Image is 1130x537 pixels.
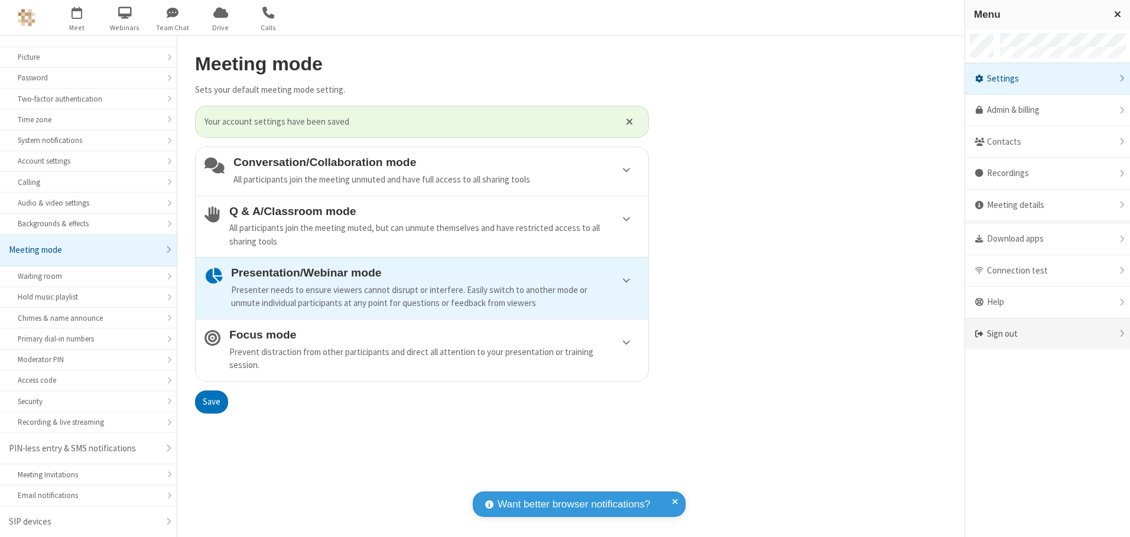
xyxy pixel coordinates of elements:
span: Meet [55,22,99,33]
div: Help [965,287,1130,318]
span: Team Chat [151,22,195,33]
div: Sign out [965,318,1130,350]
div: System notifications [18,135,159,146]
div: PIN-less entry & SMS notifications [9,442,159,455]
div: Access code [18,375,159,386]
button: Close alert [620,113,639,131]
h4: Q & A/Classroom mode [229,205,639,217]
div: Backgrounds & effects [18,218,159,229]
div: All participants join the meeting unmuted and have full access to all sharing tools [233,173,639,187]
div: Time zone [18,114,159,125]
div: Primary dial-in numbers [18,333,159,344]
div: Meeting Invitations [18,469,159,480]
span: Your account settings have been saved [204,115,611,129]
div: Password [18,72,159,83]
h4: Focus mode [229,328,639,341]
div: Email notifications [18,490,159,501]
div: SIP devices [9,515,159,529]
div: Meeting details [965,190,1130,222]
div: Two-factor authentication [18,93,159,105]
img: QA Selenium DO NOT DELETE OR CHANGE [18,9,35,27]
div: Presenter needs to ensure viewers cannot disrupt or interfere. Easily switch to another mode or u... [231,284,639,310]
div: Settings [965,63,1130,95]
span: Calls [246,22,291,33]
div: Prevent distraction from other participants and direct all attention to your presentation or trai... [229,346,639,372]
div: Audio & video settings [18,197,159,209]
span: Webinars [103,22,147,33]
div: Security [18,396,159,407]
div: Calling [18,177,159,188]
div: Hold music playlist [18,291,159,302]
div: Meeting mode [9,243,159,257]
h4: Conversation/Collaboration mode [233,156,639,168]
span: Want better browser notifications? [498,497,650,512]
a: Admin & billing [965,95,1130,126]
div: All participants join the meeting muted, but can unmute themselves and have restricted access to ... [229,222,639,248]
div: Connection test [965,255,1130,287]
h4: Presentation/Webinar mode [231,266,639,279]
p: Sets your default meeting mode setting. [195,83,649,97]
div: Contacts [965,126,1130,158]
h3: Menu [974,9,1103,20]
div: Chimes & name announce [18,313,159,324]
h2: Meeting mode [195,54,649,74]
div: Picture [18,51,159,63]
div: Account settings [18,155,159,167]
button: Save [195,390,228,414]
div: Waiting room [18,271,159,282]
div: Download apps [965,223,1130,255]
div: Recording & live streaming [18,416,159,428]
div: Moderator PIN [18,354,159,365]
div: Recordings [965,158,1130,190]
span: Drive [199,22,243,33]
